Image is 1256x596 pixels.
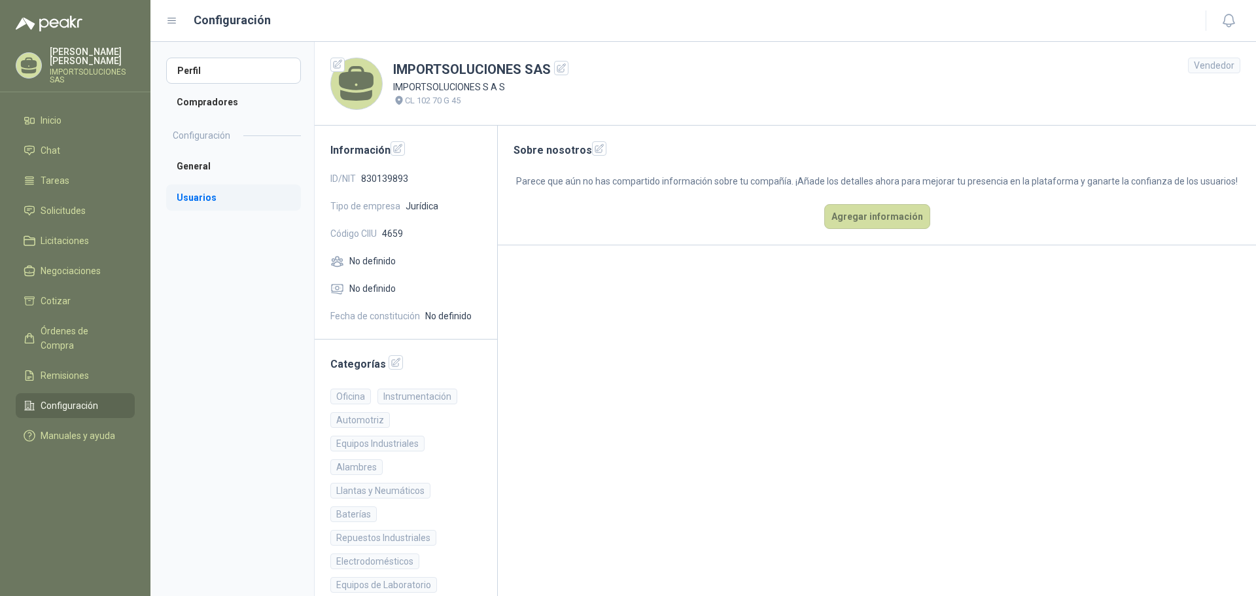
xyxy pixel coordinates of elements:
span: No definido [425,309,472,323]
h2: Sobre nosotros [514,141,1240,158]
h2: Configuración [173,128,230,143]
span: Cotizar [41,294,71,308]
div: Vendedor [1188,58,1240,73]
div: Llantas y Neumáticos [330,483,430,499]
h1: Configuración [194,11,271,29]
a: Usuarios [166,184,301,211]
span: Licitaciones [41,234,89,248]
a: Manuales y ayuda [16,423,135,448]
span: Manuales y ayuda [41,429,115,443]
span: ID/NIT [330,171,356,186]
div: Instrumentación [377,389,457,404]
a: Solicitudes [16,198,135,223]
p: [PERSON_NAME] [PERSON_NAME] [50,47,135,65]
span: 830139893 [361,171,408,186]
span: Código CIIU [330,226,377,241]
span: No definido [349,254,396,268]
a: Licitaciones [16,228,135,253]
h1: IMPORTSOLUCIONES SAS [393,60,568,80]
p: IMPORTSOLUCIONES S A S [393,80,568,94]
a: Cotizar [16,289,135,313]
img: Logo peakr [16,16,82,31]
span: Chat [41,143,60,158]
span: Configuración [41,398,98,413]
span: Tipo de empresa [330,199,400,213]
div: Automotriz [330,412,390,428]
span: Jurídica [406,199,438,213]
div: Baterías [330,506,377,522]
span: Órdenes de Compra [41,324,122,353]
div: Oficina [330,389,371,404]
h2: Categorías [330,355,481,372]
span: No definido [349,281,396,296]
div: Repuestos Industriales [330,530,436,546]
a: General [166,153,301,179]
a: Perfil [166,58,301,84]
a: Órdenes de Compra [16,319,135,358]
div: Equipos Industriales [330,436,425,451]
span: Inicio [41,113,61,128]
span: Fecha de constitución [330,309,420,323]
a: Remisiones [16,363,135,388]
div: Electrodomésticos [330,553,419,569]
p: Parece que aún no has compartido información sobre tu compañía. ¡Añade los detalles ahora para me... [514,174,1240,188]
a: Inicio [16,108,135,133]
a: Configuración [16,393,135,418]
span: Remisiones [41,368,89,383]
span: Tareas [41,173,69,188]
a: Compradores [166,89,301,115]
a: Tareas [16,168,135,193]
a: Negociaciones [16,258,135,283]
span: Negociaciones [41,264,101,278]
p: IMPORTSOLUCIONES SAS [50,68,135,84]
h2: Información [330,141,481,158]
a: Chat [16,138,135,163]
div: Equipos de Laboratorio [330,577,437,593]
p: CL 102 70 G 45 [405,94,461,107]
div: Alambres [330,459,383,475]
span: 4659 [382,226,403,241]
span: Solicitudes [41,203,86,218]
button: Agregar información [824,204,930,229]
